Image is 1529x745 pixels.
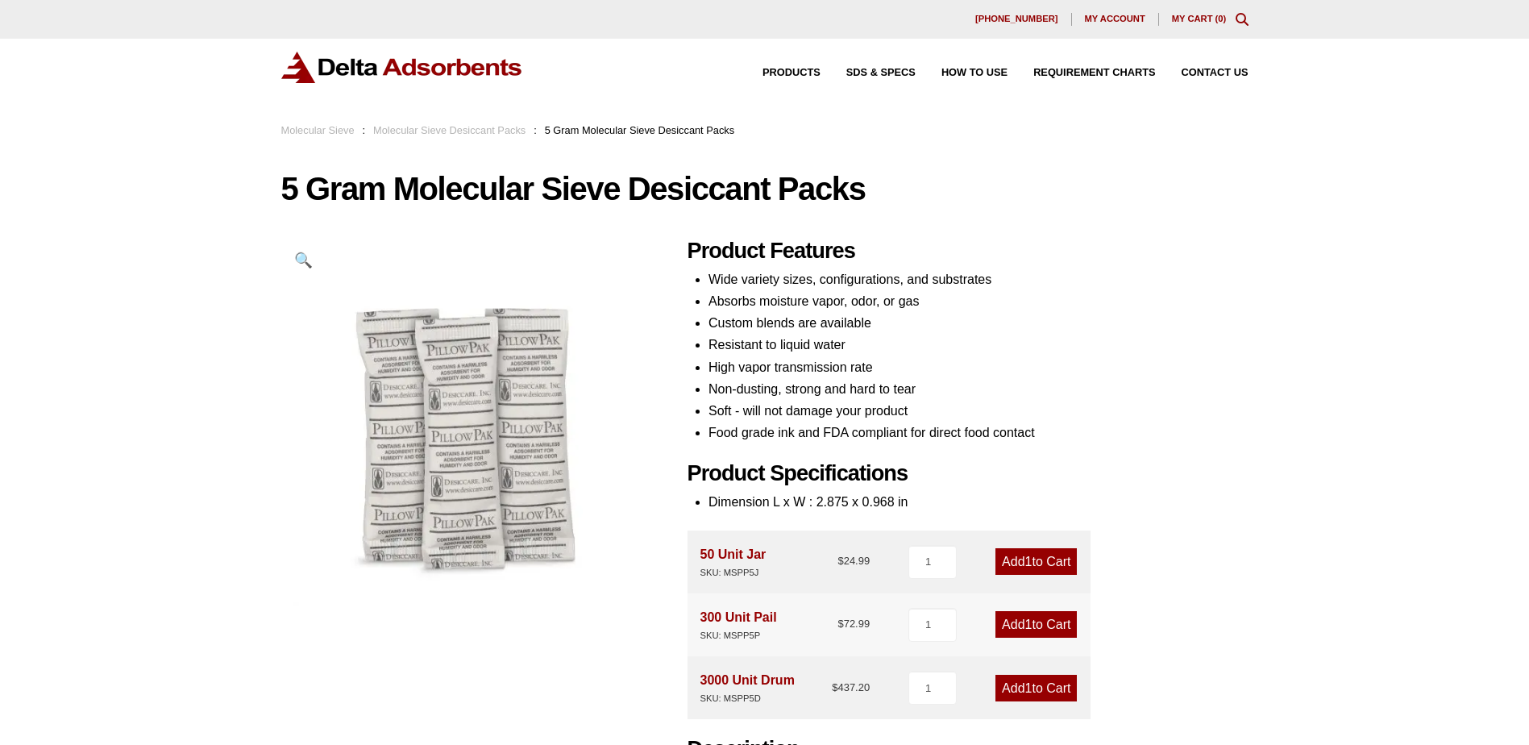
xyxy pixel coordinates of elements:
a: View full-screen image gallery [281,238,326,282]
li: Non-dusting, strong and hard to tear [708,378,1249,400]
a: Add1to Cart [995,548,1077,575]
span: 1 [1025,618,1032,631]
div: 300 Unit Pail [700,606,777,643]
div: 50 Unit Jar [700,543,767,581]
h1: 5 Gram Molecular Sieve Desiccant Packs [281,172,1249,206]
li: Wide variety sizes, configurations, and substrates [708,268,1249,290]
a: Molecular Sieve [281,124,355,136]
span: : [363,124,366,136]
span: : [534,124,537,136]
li: High vapor transmission rate [708,356,1249,378]
div: SKU: MSPP5D [700,691,795,706]
a: Add1to Cart [995,611,1077,638]
span: [PHONE_NUMBER] [975,15,1058,23]
bdi: 437.20 [832,681,870,693]
a: Products [737,68,821,78]
div: SKU: MSPP5J [700,565,767,581]
a: Molecular Sieve Desiccant Packs [373,124,526,136]
span: 0 [1218,14,1223,23]
span: $ [832,681,837,693]
span: $ [837,555,843,567]
span: 5 Gram Molecular Sieve Desiccant Packs [545,124,734,136]
bdi: 24.99 [837,555,870,567]
div: SKU: MSPP5P [700,628,777,643]
span: 🔍 [294,252,313,268]
li: Dimension L x W : 2.875 x 0.968 in [708,491,1249,513]
span: How to Use [941,68,1008,78]
span: 1 [1025,555,1032,568]
a: Add1to Cart [995,675,1077,701]
div: 3000 Unit Drum [700,669,795,706]
span: My account [1085,15,1145,23]
li: Resistant to liquid water [708,334,1249,356]
h2: Product Specifications [688,460,1249,487]
li: Soft - will not damage your product [708,400,1249,422]
span: 1 [1025,681,1032,695]
h2: Product Features [688,238,1249,264]
a: How to Use [916,68,1008,78]
a: Requirement Charts [1008,68,1155,78]
span: Contact Us [1182,68,1249,78]
a: SDS & SPECS [821,68,916,78]
img: Delta Adsorbents [281,52,523,83]
a: Contact Us [1156,68,1249,78]
li: Absorbs moisture vapor, odor, or gas [708,290,1249,312]
a: My Cart (0) [1172,14,1227,23]
span: Requirement Charts [1033,68,1155,78]
li: Custom blends are available [708,312,1249,334]
a: My account [1072,13,1159,26]
span: Products [762,68,821,78]
span: $ [837,618,843,630]
div: Toggle Modal Content [1236,13,1249,26]
li: Food grade ink and FDA compliant for direct food contact [708,422,1249,443]
bdi: 72.99 [837,618,870,630]
span: SDS & SPECS [846,68,916,78]
a: [PHONE_NUMBER] [962,13,1072,26]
